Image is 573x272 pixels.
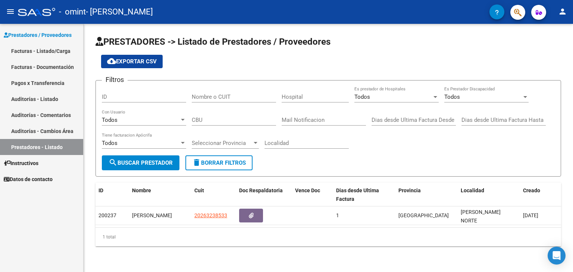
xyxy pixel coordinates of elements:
[398,212,449,218] span: [GEOGRAPHIC_DATA]
[95,228,561,246] div: 1 total
[192,159,246,166] span: Borrar Filtros
[354,94,370,100] span: Todos
[194,187,204,193] span: Cuit
[102,140,118,146] span: Todos
[185,155,253,170] button: Borrar Filtros
[558,7,567,16] mat-icon: person
[192,140,252,146] span: Seleccionar Provincia
[129,183,191,207] datatable-header-cell: Nombre
[295,187,320,193] span: Vence Doc
[236,183,292,207] datatable-header-cell: Doc Respaldatoria
[239,187,283,193] span: Doc Respaldatoria
[86,4,153,20] span: - [PERSON_NAME]
[102,75,128,85] h3: Filtros
[444,94,460,100] span: Todos
[95,183,129,207] datatable-header-cell: ID
[109,158,118,167] mat-icon: search
[461,209,501,224] span: [PERSON_NAME] NORTE
[333,183,395,207] datatable-header-cell: Dias desde Ultima Factura
[292,183,333,207] datatable-header-cell: Vence Doc
[398,187,421,193] span: Provincia
[458,183,520,207] datatable-header-cell: Localidad
[192,158,201,167] mat-icon: delete
[4,31,72,39] span: Prestadores / Proveedores
[98,187,103,193] span: ID
[101,55,163,68] button: Exportar CSV
[132,187,151,193] span: Nombre
[523,212,538,218] span: [DATE]
[194,212,227,218] span: 20263238533
[95,37,331,47] span: PRESTADORES -> Listado de Prestadores / Proveedores
[4,159,38,167] span: Instructivos
[102,155,179,170] button: Buscar Prestador
[191,183,236,207] datatable-header-cell: Cuit
[336,187,379,202] span: Dias desde Ultima Factura
[109,159,173,166] span: Buscar Prestador
[395,183,458,207] datatable-header-cell: Provincia
[107,57,116,66] mat-icon: cloud_download
[6,7,15,16] mat-icon: menu
[523,187,540,193] span: Creado
[548,247,566,265] div: Open Intercom Messenger
[107,58,157,65] span: Exportar CSV
[520,183,561,207] datatable-header-cell: Creado
[132,211,188,220] div: [PERSON_NAME]
[59,4,86,20] span: - omint
[461,187,484,193] span: Localidad
[4,175,53,183] span: Datos de contacto
[102,117,118,123] span: Todos
[336,212,339,218] span: 1
[98,212,116,218] span: 200237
